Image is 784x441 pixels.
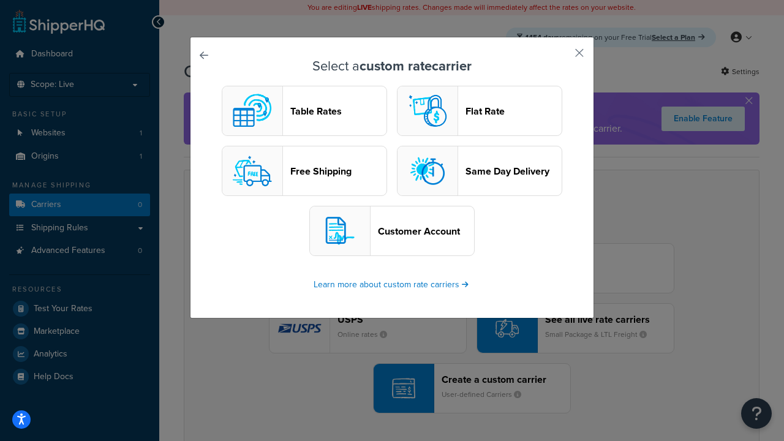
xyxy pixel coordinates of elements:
strong: custom rate carrier [360,56,472,76]
img: custom logo [228,86,277,135]
header: Free Shipping [290,165,386,177]
button: sameday logoSame Day Delivery [397,146,562,196]
button: customerAccount logoCustomer Account [309,206,475,256]
h3: Select a [221,59,563,73]
button: free logoFree Shipping [222,146,387,196]
a: Learn more about custom rate carriers [314,278,470,291]
button: custom logoTable Rates [222,86,387,136]
img: customerAccount logo [315,206,364,255]
header: Flat Rate [466,105,562,117]
header: Table Rates [290,105,386,117]
header: Same Day Delivery [466,165,562,177]
button: flat logoFlat Rate [397,86,562,136]
header: Customer Account [378,225,474,237]
img: free logo [228,146,277,195]
img: flat logo [403,86,452,135]
img: sameday logo [403,146,452,195]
